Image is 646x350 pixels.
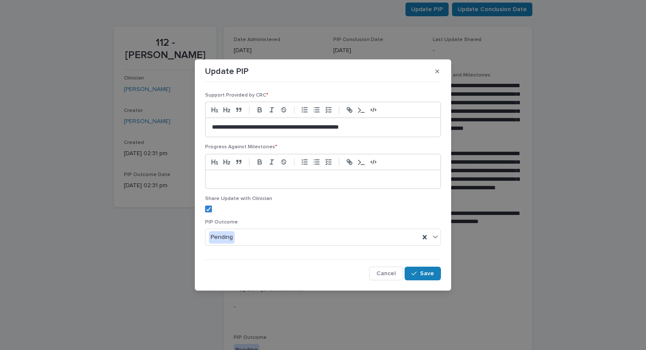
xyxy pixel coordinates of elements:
span: Cancel [376,271,396,276]
button: Cancel [369,267,403,280]
span: PIP Outcome [205,220,238,225]
span: Share Update with Clinician [205,196,272,201]
div: Pending [209,231,235,244]
p: Update PIP [205,66,249,76]
span: Progress Against Milestones [205,144,277,150]
span: Save [420,271,434,276]
span: Support Provided by CRC [205,93,268,98]
button: Save [405,267,441,280]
